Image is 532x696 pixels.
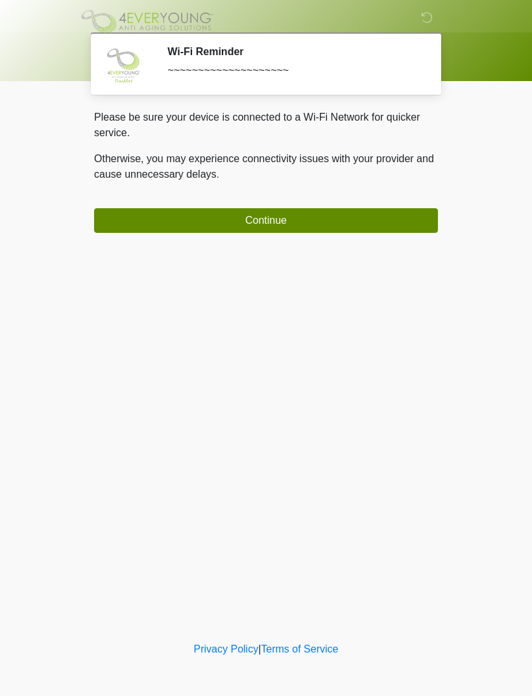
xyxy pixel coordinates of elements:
[81,10,213,33] img: 4Ever Young Frankfort Logo
[94,110,438,141] p: Please be sure your device is connected to a Wi-Fi Network for quicker service.
[261,643,338,654] a: Terms of Service
[167,63,418,78] div: ~~~~~~~~~~~~~~~~~~~~
[217,169,219,180] span: .
[194,643,259,654] a: Privacy Policy
[104,45,143,84] img: Agent Avatar
[94,151,438,182] p: Otherwise, you may experience connectivity issues with your provider and cause unnecessary delays
[94,208,438,233] button: Continue
[167,45,418,58] h2: Wi-Fi Reminder
[258,643,261,654] a: |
